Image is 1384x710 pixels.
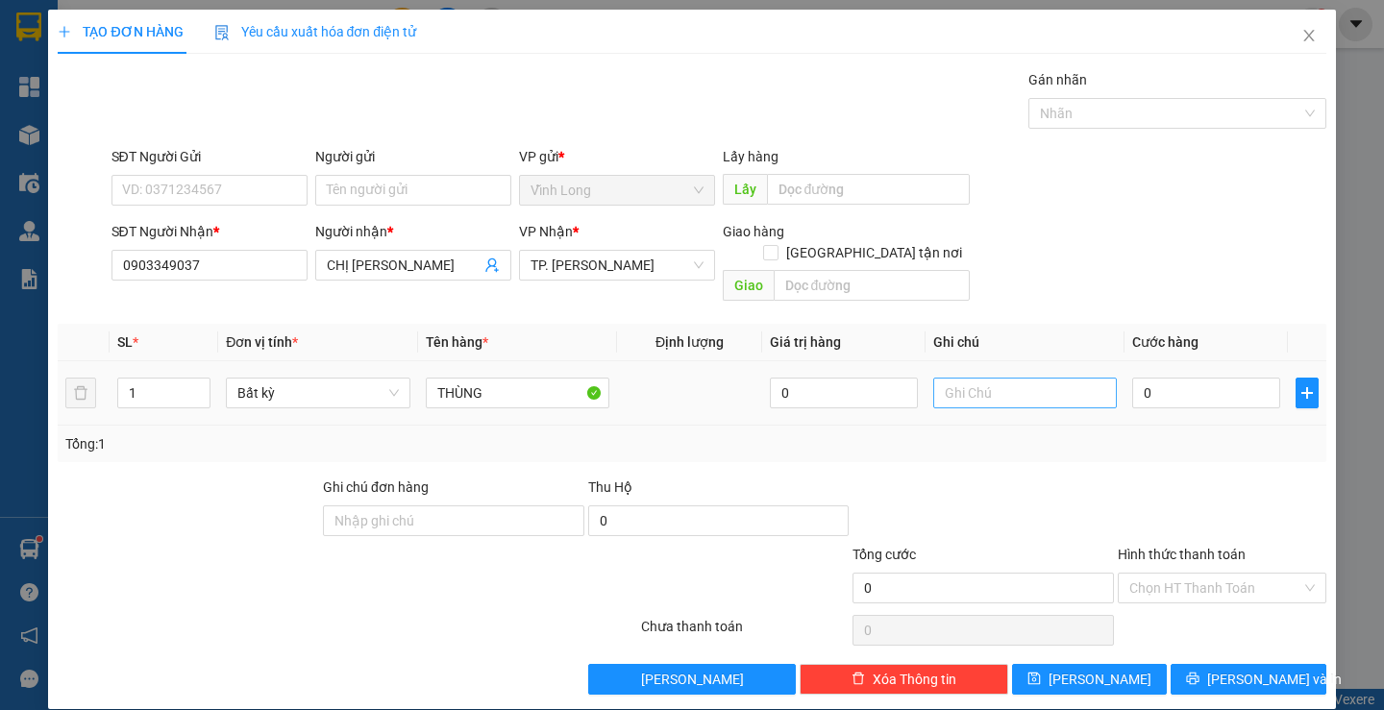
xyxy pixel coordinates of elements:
[315,146,511,167] div: Người gửi
[1296,378,1319,408] button: plus
[117,334,133,350] span: SL
[767,174,970,205] input: Dọc đường
[58,24,183,39] span: TẠO ĐƠN HÀNG
[1028,72,1087,87] label: Gán nhãn
[237,379,398,407] span: Bất kỳ
[323,505,584,536] input: Ghi chú đơn hàng
[58,25,71,38] span: plus
[1012,664,1167,695] button: save[PERSON_NAME]
[188,393,210,407] span: Decrease Value
[214,24,417,39] span: Yêu cầu xuất hóa đơn điện tử
[226,334,298,350] span: Đơn vị tính
[426,334,488,350] span: Tên hàng
[933,378,1117,408] input: Ghi Chú
[315,221,511,242] div: Người nhận
[1301,28,1317,43] span: close
[1049,669,1151,690] span: [PERSON_NAME]
[926,324,1124,361] th: Ghi chú
[723,149,778,164] span: Lấy hàng
[426,378,609,408] input: VD: Bàn, Ghế
[531,176,704,205] span: Vĩnh Long
[1282,10,1336,63] button: Close
[111,221,308,242] div: SĐT Người Nhận
[531,251,704,280] span: TP. Hồ Chí Minh
[1132,334,1199,350] span: Cước hàng
[323,479,429,495] label: Ghi chú đơn hàng
[65,378,96,408] button: delete
[1171,664,1325,695] button: printer[PERSON_NAME] và In
[639,616,852,649] div: Chưa thanh toán
[1297,385,1318,401] span: plus
[723,270,774,301] span: Giao
[1207,669,1342,690] span: [PERSON_NAME] và In
[194,381,206,393] span: up
[800,664,1008,695] button: deleteXóa Thông tin
[655,334,724,350] span: Định lượng
[641,669,744,690] span: [PERSON_NAME]
[214,25,230,40] img: icon
[774,270,970,301] input: Dọc đường
[770,378,918,408] input: 0
[770,334,841,350] span: Giá trị hàng
[65,433,535,454] div: Tổng: 1
[111,146,308,167] div: SĐT Người Gửi
[723,224,784,239] span: Giao hàng
[1027,672,1041,687] span: save
[484,257,500,273] span: user-add
[188,379,210,393] span: Increase Value
[519,224,573,239] span: VP Nhận
[519,146,715,167] div: VP gửi
[588,664,797,695] button: [PERSON_NAME]
[873,669,956,690] span: Xóa Thông tin
[1186,672,1199,687] span: printer
[778,242,970,263] span: [GEOGRAPHIC_DATA] tận nơi
[723,174,767,205] span: Lấy
[588,479,632,495] span: Thu Hộ
[852,672,865,687] span: delete
[194,395,206,406] span: down
[853,547,916,562] span: Tổng cước
[1118,547,1246,562] label: Hình thức thanh toán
